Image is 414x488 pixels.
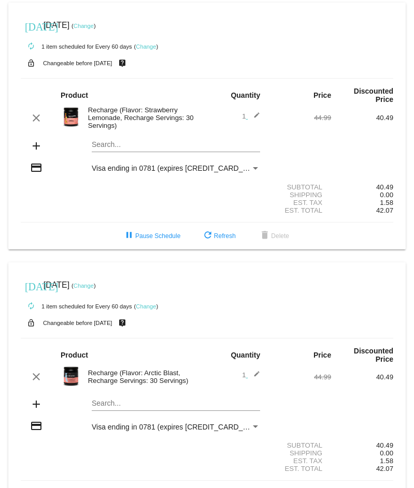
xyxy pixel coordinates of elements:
[123,230,135,242] mat-icon: pause
[313,91,331,99] strong: Price
[354,347,393,363] strong: Discounted Price
[25,279,37,292] mat-icon: [DATE]
[116,316,129,330] mat-icon: live_help
[242,371,260,379] span: 1
[92,164,265,172] span: Visa ending in 0781 (expires [CREDIT_CARD_DATA])
[43,60,112,66] small: Changeable before [DATE]
[331,441,393,449] div: 40.49
[269,373,331,381] div: 44.99
[25,56,37,70] mat-icon: lock_open
[269,465,331,472] div: Est. Total
[134,43,159,50] small: ( )
[193,227,244,245] button: Refresh
[331,373,393,381] div: 40.49
[30,420,42,432] mat-icon: credit_card
[231,91,260,99] strong: Quantity
[21,303,132,309] small: 1 item scheduled for Every 60 days
[92,164,260,172] mat-select: Payment Method
[115,227,189,245] button: Pause Schedule
[269,206,331,214] div: Est. Total
[21,43,132,50] small: 1 item scheduled for Every 60 days
[248,112,260,124] mat-icon: edit
[30,140,42,152] mat-icon: add
[376,206,393,214] span: 42.07
[231,351,260,359] strong: Quantity
[61,107,81,127] img: Image-1-Carousel-Recharge30S-Strw-Lemonade-Transp.png
[83,106,207,129] div: Recharge (Flavor: Strawberry Lemonade, Recharge Servings: 30 Servings)
[248,371,260,383] mat-icon: edit
[92,423,265,431] span: Visa ending in 0781 (expires [CREDIT_CARD_DATA])
[116,56,129,70] mat-icon: live_help
[61,91,88,99] strong: Product
[269,457,331,465] div: Est. Tax
[313,351,331,359] strong: Price
[92,400,260,408] input: Search...
[259,232,289,240] span: Delete
[269,114,331,122] div: 44.99
[380,191,393,199] span: 0.00
[202,230,214,242] mat-icon: refresh
[380,199,393,206] span: 1.58
[83,369,207,385] div: Recharge (Flavor: Arctic Blast, Recharge Servings: 30 Servings)
[269,199,331,206] div: Est. Tax
[331,183,393,191] div: 40.49
[92,141,260,149] input: Search...
[74,23,94,29] a: Change
[354,87,393,103] strong: Discounted Price
[134,303,159,309] small: ( )
[72,23,96,29] small: ( )
[136,43,156,50] a: Change
[30,112,42,124] mat-icon: clear
[72,283,96,289] small: ( )
[25,316,37,330] mat-icon: lock_open
[136,303,156,309] a: Change
[74,283,94,289] a: Change
[269,449,331,457] div: Shipping
[269,191,331,199] div: Shipping
[43,320,112,326] small: Changeable before [DATE]
[376,465,393,472] span: 42.07
[61,351,88,359] strong: Product
[269,183,331,191] div: Subtotal
[202,232,236,240] span: Refresh
[25,300,37,313] mat-icon: autorenew
[259,230,271,242] mat-icon: delete
[30,161,42,174] mat-icon: credit_card
[331,114,393,122] div: 40.49
[25,20,37,32] mat-icon: [DATE]
[380,449,393,457] span: 0.00
[250,227,297,245] button: Delete
[30,371,42,383] mat-icon: clear
[123,232,180,240] span: Pause Schedule
[25,40,37,53] mat-icon: autorenew
[380,457,393,465] span: 1.58
[61,366,81,387] img: Image-1-Carousel-Recharge30S-Arctic-Blast-1000x1000-Transp.png
[30,398,42,410] mat-icon: add
[92,423,260,431] mat-select: Payment Method
[269,441,331,449] div: Subtotal
[242,112,260,120] span: 1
